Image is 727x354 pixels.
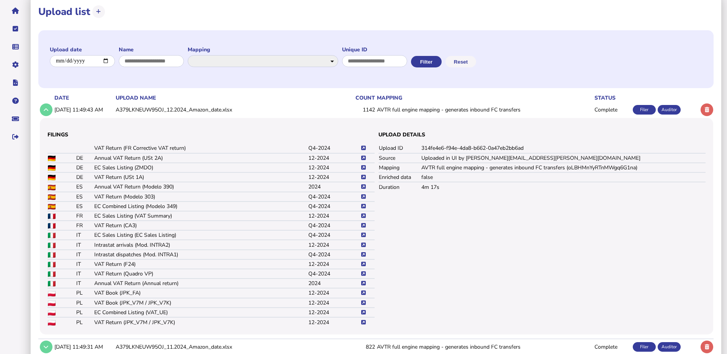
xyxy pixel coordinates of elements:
[48,156,56,161] img: DE flag
[50,46,115,53] label: Upload date
[76,279,93,288] td: IT
[94,153,308,163] td: Annual VAT Return (USt 2A)
[188,46,338,53] label: Mapping
[94,298,308,308] td: VAT Book (JPK_V7M / JPK_V7K)
[48,185,56,190] img: ES flag
[48,204,56,210] img: ES flag
[76,259,93,269] td: IT
[40,341,52,353] button: Show/hide row detail
[421,163,706,172] td: AVTR full engine mapping - generates inbound FC transfers (oLBHMnYyRTnMWgq6G1na)
[119,46,184,53] label: Name
[92,5,105,18] button: Upload transactions
[76,153,93,163] td: DE
[7,93,23,109] button: Help pages
[308,250,360,259] td: Q4-2024
[308,202,360,211] td: Q4-2024
[76,182,93,192] td: ES
[308,308,360,317] td: 12-2024
[7,3,23,19] button: Home
[47,131,375,138] h3: Filings
[94,172,308,182] td: VAT Return (USt 1A)
[633,342,656,352] div: Filer
[48,252,56,258] img: IT flag
[7,39,23,55] button: Data manager
[76,308,93,317] td: PL
[308,192,360,202] td: Q4-2024
[308,163,360,172] td: 12-2024
[308,182,360,192] td: 2024
[421,144,706,153] td: 314fe4e6-f94e-4da8-b662-0a47eb2bb6ad
[7,57,23,73] button: Manage settings
[48,281,56,287] img: IT flag
[308,144,360,153] td: Q4-2024
[7,129,23,145] button: Sign out
[308,269,360,279] td: Q4-2024
[342,46,407,53] label: Unique ID
[378,182,421,192] td: Duration
[343,102,375,118] td: 1142
[76,230,93,240] td: IT
[48,271,56,277] img: IT flag
[48,320,56,326] img: PL flag
[48,223,56,229] img: FR flag
[94,269,308,279] td: VAT Return (Quadro VP)
[7,111,23,127] button: Raise a support ticket
[308,153,360,163] td: 12-2024
[378,144,421,153] td: Upload ID
[94,211,308,221] td: EC Sales Listing (VAT Summary)
[343,94,375,102] th: count
[421,172,706,182] td: false
[94,288,308,298] td: VAT Book (JPK_FA)
[378,153,421,163] td: Source
[308,288,360,298] td: 12-2024
[593,102,631,118] td: Complete
[53,102,114,118] td: [DATE] 11:49:43 AM
[94,279,308,288] td: Annual VAT Return (Annual return)
[76,202,93,211] td: ES
[308,230,360,240] td: Q4-2024
[76,288,93,298] td: PL
[593,94,631,102] th: status
[48,213,56,219] img: FR flag
[76,250,93,259] td: IT
[48,262,56,267] img: IT flag
[114,102,343,118] td: A379LKNEUW95OJ_12.2024_Amazon_date.xlsx
[76,298,93,308] td: PL
[7,75,23,91] button: Developer hub links
[7,21,23,37] button: Tasks
[76,211,93,221] td: FR
[445,56,476,67] button: Reset
[308,211,360,221] td: 12-2024
[94,230,308,240] td: EC Sales Listing (EC Sales Listing)
[94,182,308,192] td: Annual VAT Return (Modelo 390)
[94,192,308,202] td: VAT Return (Modelo 303)
[308,240,360,249] td: 12-2024
[94,144,308,153] td: VAT Return (FR Corrective VAT return)
[308,172,360,182] td: 12-2024
[375,102,593,118] td: AVTR full engine mapping - generates inbound FC transfers
[94,259,308,269] td: VAT Return (F24)
[421,153,706,163] td: Uploaded in UI by [PERSON_NAME][EMAIL_ADDRESS][PERSON_NAME][DOMAIN_NAME]
[701,341,713,353] button: Delete upload
[76,240,93,249] td: IT
[411,56,442,67] button: Filter
[94,240,308,249] td: Intrastat arrivals (Mod. INTRA2)
[76,172,93,182] td: DE
[94,317,308,327] td: VAT Return (JPK_V7M / JPK_V7K)
[308,259,360,269] td: 12-2024
[53,94,114,102] th: date
[658,342,681,352] div: Auditor
[76,221,93,230] td: FR
[94,221,308,230] td: VAT Return (CA3)
[48,300,56,306] img: PL flag
[76,317,93,327] td: PL
[378,172,421,182] td: Enriched data
[76,163,93,172] td: DE
[76,192,93,202] td: ES
[48,233,56,238] img: IT flag
[48,291,56,297] img: PL flag
[48,165,56,171] img: DE flag
[94,163,308,172] td: EC Sales Listing (ZMDO)
[48,243,56,248] img: IT flag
